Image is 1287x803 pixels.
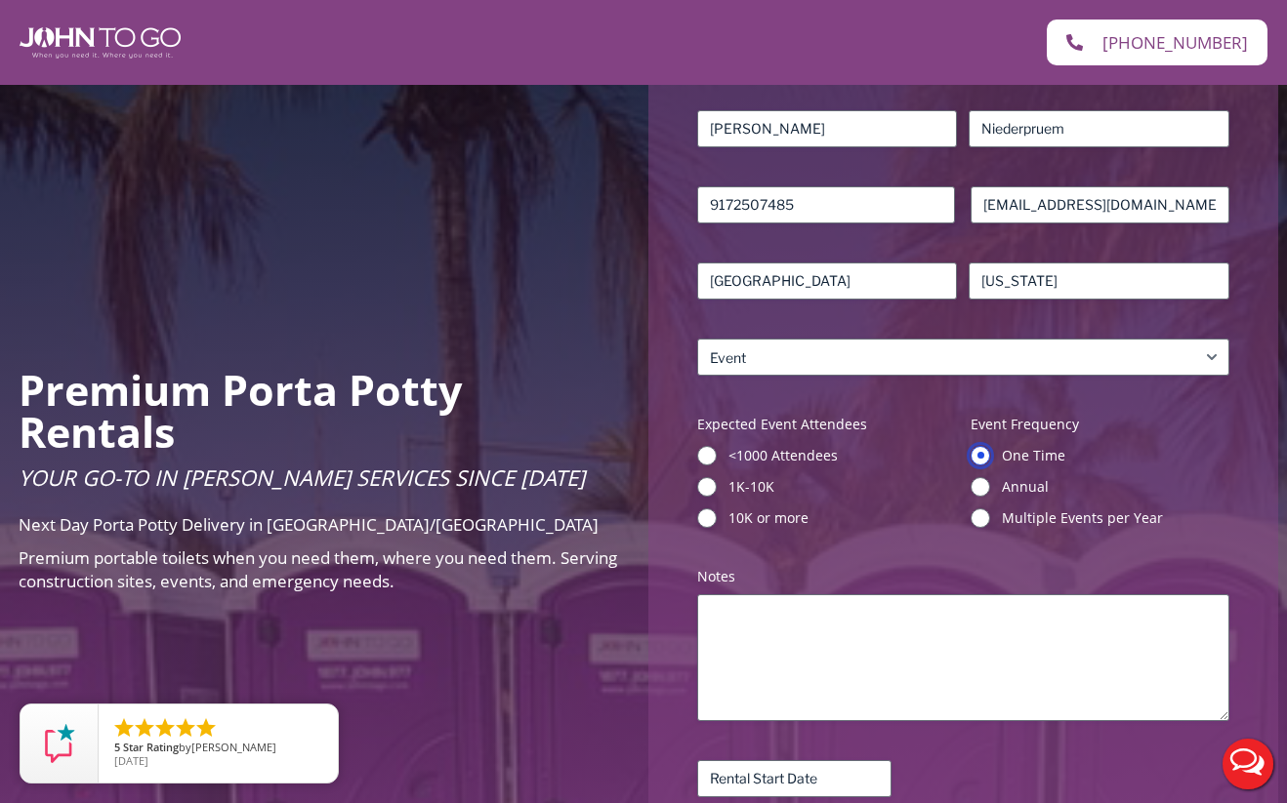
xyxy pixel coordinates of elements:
[191,740,276,754] span: [PERSON_NAME]
[19,369,619,453] h2: Premium Porta Potty Rentals
[114,742,322,755] span: by
[19,546,617,592] span: Premium portable toilets when you need them, where you need them. Serving construction sites, eve...
[969,262,1229,300] input: State
[697,760,892,797] input: Rental Start Date
[971,415,1079,434] legend: Event Frequency
[112,716,136,740] li: 
[697,186,956,223] input: Phone
[1102,34,1248,51] span: [PHONE_NUMBER]
[153,716,177,740] li: 
[174,716,197,740] li: 
[697,415,867,434] legend: Expected Event Attendees
[20,27,181,59] img: John To Go
[697,110,958,147] input: First Name
[114,740,120,754] span: 5
[728,446,956,465] label: <1000 Attendees
[1002,477,1229,497] label: Annual
[123,740,179,754] span: Star Rating
[971,186,1229,223] input: Email
[1047,20,1267,65] a: [PHONE_NUMBER]
[114,753,148,768] span: [DATE]
[19,462,585,492] span: Your Go-To in [PERSON_NAME] Services Since [DATE]
[40,724,79,763] img: Review Rating
[19,513,599,536] span: Next Day Porta Potty Delivery in [GEOGRAPHIC_DATA]/[GEOGRAPHIC_DATA]
[697,567,1229,586] label: Notes
[1002,508,1229,528] label: Multiple Events per Year
[969,110,1229,147] input: Last Name
[728,508,956,528] label: 10K or more
[1002,446,1229,465] label: One Time
[133,716,156,740] li: 
[697,262,958,300] input: City
[728,477,956,497] label: 1K-10K
[1209,725,1287,803] button: Live Chat
[194,716,218,740] li: 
